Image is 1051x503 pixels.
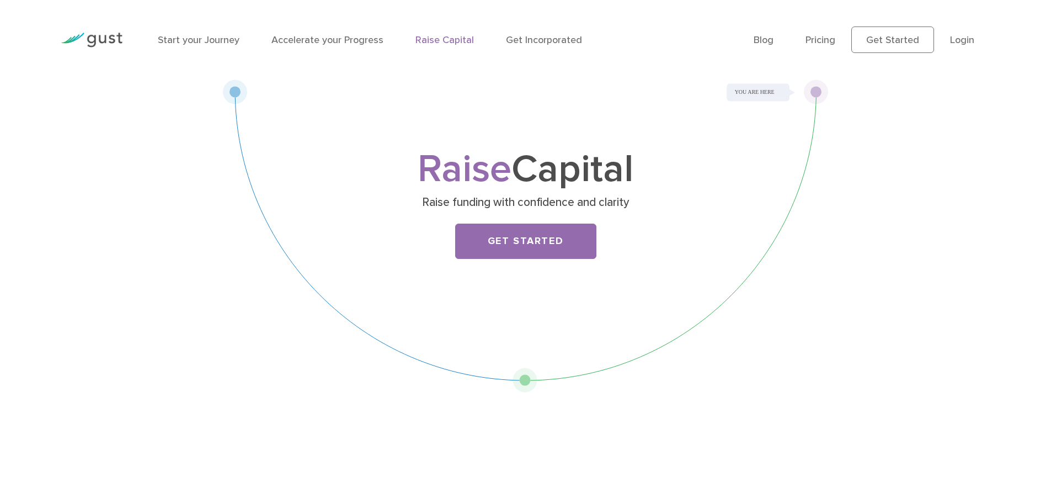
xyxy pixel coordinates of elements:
img: Gust Logo [61,33,122,47]
p: Raise funding with confidence and clarity [312,195,739,210]
a: Accelerate your Progress [271,34,383,46]
a: Get Incorporated [506,34,582,46]
a: Start your Journey [158,34,239,46]
a: Get Started [455,224,596,259]
h1: Capital [308,152,744,187]
a: Login [950,34,974,46]
a: Get Started [851,27,934,53]
span: Raise [418,146,511,192]
a: Pricing [805,34,835,46]
a: Raise Capital [415,34,474,46]
a: Blog [754,34,773,46]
